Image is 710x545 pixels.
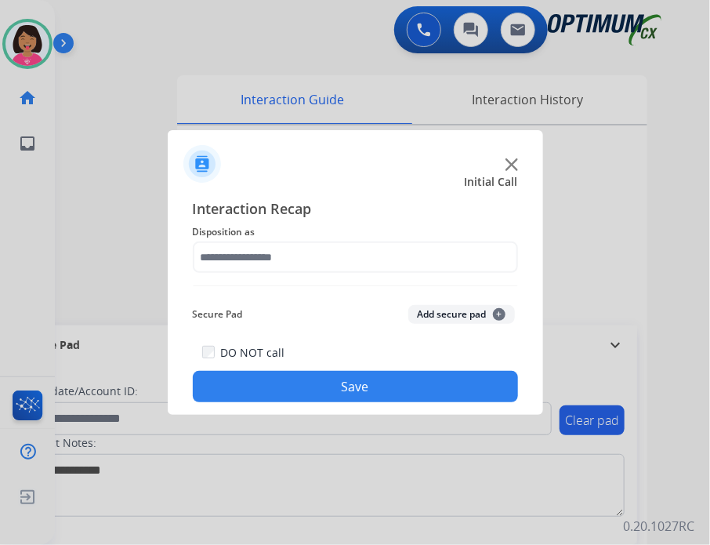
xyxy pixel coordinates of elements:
[408,305,515,324] button: Add secure pad+
[193,371,518,402] button: Save
[183,145,221,183] img: contactIcon
[221,345,285,361] label: DO NOT call
[623,517,694,536] p: 0.20.1027RC
[465,174,518,190] span: Initial Call
[193,285,518,286] img: contact-recap-line.svg
[193,198,518,223] span: Interaction Recap
[193,223,518,242] span: Disposition as
[193,305,243,324] span: Secure Pad
[493,308,505,321] span: +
